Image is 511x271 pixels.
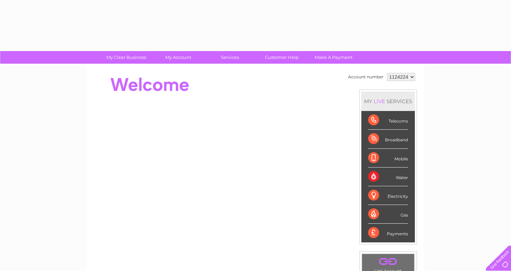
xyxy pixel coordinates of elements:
div: Gas [368,205,408,224]
td: Account number [346,71,385,83]
a: Make A Payment [305,51,362,64]
div: MY SERVICES [361,92,415,111]
div: Broadband [368,130,408,148]
a: . [364,256,412,268]
a: Customer Help [254,51,310,64]
div: Mobile [368,149,408,168]
a: My Clear Business [98,51,154,64]
div: Payments [368,224,408,242]
div: Electricity [368,186,408,205]
a: My Account [150,51,206,64]
a: Services [202,51,258,64]
div: LIVE [372,98,387,105]
div: Water [368,168,408,186]
div: Telecoms [368,111,408,130]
